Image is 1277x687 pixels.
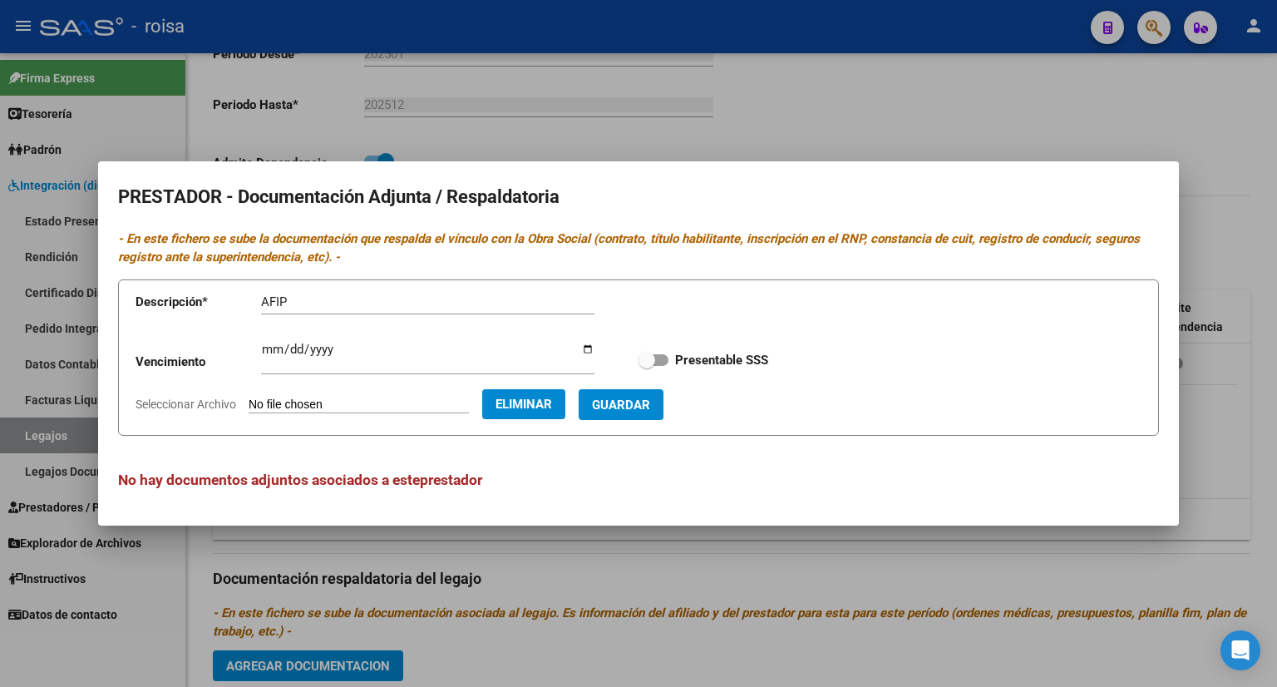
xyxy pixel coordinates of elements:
[579,389,663,420] button: Guardar
[675,353,768,368] strong: Presentable SSS
[118,181,1159,213] h2: PRESTADOR - Documentación Adjunta / Respaldatoria
[136,353,261,372] p: Vencimiento
[1220,630,1260,670] div: Open Intercom Messenger
[592,398,650,413] span: Guardar
[420,472,482,488] span: prestador
[496,397,552,412] span: Eliminar
[118,469,1159,491] h3: No hay documentos adjuntos asociados a este
[136,398,236,411] span: Seleccionar Archivo
[118,231,1140,265] i: - En este fichero se sube la documentación que respalda el vínculo con la Obra Social (contrato, ...
[136,293,261,312] p: Descripción
[482,389,565,419] button: Eliminar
